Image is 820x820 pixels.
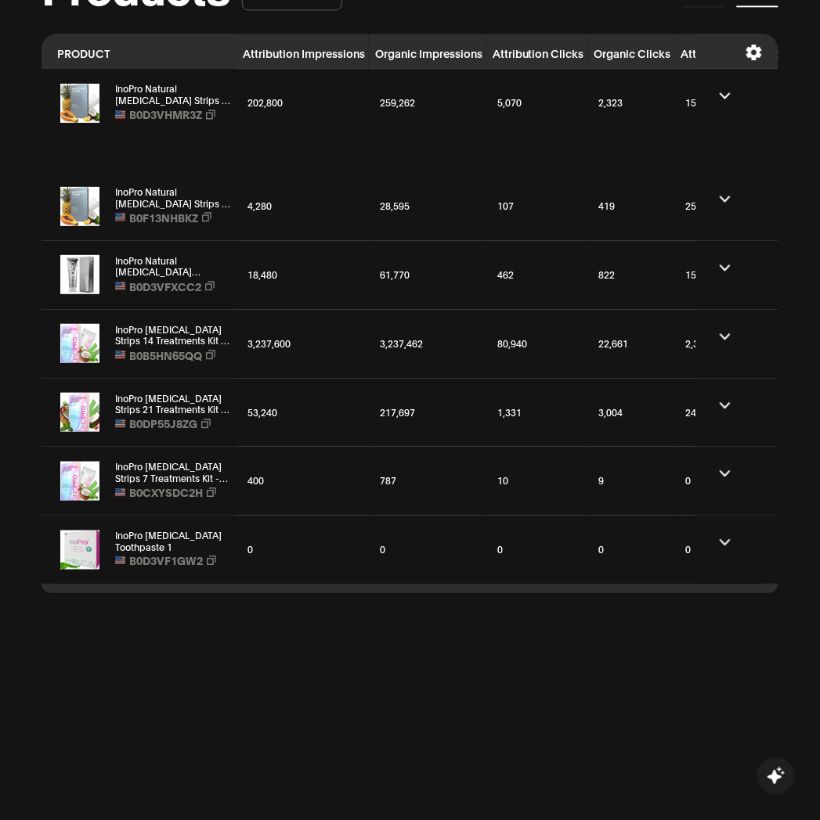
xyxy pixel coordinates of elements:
div: 3,237,600 [241,330,365,358]
div: 5,070 [491,89,584,117]
img: InoPro Natural Teeth Whitening Strips Kit 21 Treatments - Sensitive Teeth Whitener, Peroxide Free... [60,187,99,226]
div: 0 [680,467,793,495]
div: 3,237,462 [374,330,482,358]
span: B0D3VF1GW2 [129,552,203,570]
div: 80,940 [491,330,584,358]
div: 151 [680,261,793,289]
button: Copy product code B0D3VHMR3Z [115,106,215,123]
button: InoPro [MEDICAL_DATA] Strips 7 Treatments Kit - Sensitive Teeth [PERSON_NAME], [MEDICAL_DATA] Fre... [115,461,233,484]
div: 25 [680,192,793,220]
span: B0F13NHBKZ [129,209,198,226]
button: InoPro Natural [MEDICAL_DATA] Hydroxyapatite Toothpaste with Probiotic for Sensitive Teeth, Fluor... [115,255,233,278]
button: InoPro Natural [MEDICAL_DATA] Strips Kit 14 Treatments - Sensitive Teeth [PERSON_NAME], [MEDICAL_... [115,83,233,106]
div: 150 [680,89,793,117]
img: InoPro Natural Teeth Whitening Strips Kit 14 Treatments - Sensitive Teeth Whitener, Peroxide Free... [60,84,99,123]
div: 2,325 [680,330,793,358]
img: USA Flag [115,213,125,221]
th: Attribution Clicks [486,34,588,69]
span: B0D3VHMR3Z [129,106,202,123]
div: 4,280 [241,192,365,220]
div: 419 [593,192,671,220]
img: USA Flag [115,488,125,497]
div: 400 [241,467,365,495]
div: 53,240 [241,399,365,426]
span: B0DP55J8ZG [129,415,197,432]
th: Organic Clicks [588,34,675,69]
button: InoPro Natural [MEDICAL_DATA] Strips Kit 21 Treatments - Sensitive Teeth [PERSON_NAME], [MEDICAL_... [115,186,233,209]
div: 822 [593,261,671,289]
div: 0 [680,536,793,563]
div: 2,323 [593,89,671,117]
div: 22,661 [593,330,671,358]
img: InoPro Teeth Whitening Strips 7 Treatments Kit - Sensitive Teeth Whitener, Peroxide Free, Enamel ... [60,462,99,501]
img: InoPro Natural Whitening Hydroxyapatite Toothpaste with Probiotic for Sensitive Teeth, Fluoride F... [60,255,99,294]
div: 18,480 [241,261,365,289]
th: Attribution Impressions [237,34,369,69]
div: 787 [374,467,482,495]
img: InoPro Teeth Whitening Strips 14 Treatments Kit - Teeth Whitener, Peroxide Free, Green White Stri... [60,324,99,363]
button: Copy product code B0CXYSDC2H [115,484,216,501]
img: InoPro Teeth whitening Toothpaste 1 [60,530,99,570]
button: InoPro [MEDICAL_DATA] Strips 21 Treatments Kit - Teeth [PERSON_NAME], [MEDICAL_DATA] Free, Green ... [115,393,233,415]
button: InoPro [MEDICAL_DATA] Toothpaste 1 [115,530,233,552]
img: USA Flag [115,110,125,119]
div: 247 [680,399,793,426]
img: USA Flag [115,419,125,428]
img: USA Flag [115,282,125,290]
div: 107 [491,192,584,220]
button: Copy product code B0D3VF1GW2 [115,552,216,570]
div: 28,595 [374,192,482,220]
div: 0 [491,536,584,563]
div: 1,331 [491,399,584,426]
img: InoPro Teeth Whitening Strips 21 Treatments Kit - Teeth Whitener, Peroxide Free, Green White Stri... [60,393,99,432]
span: B0CXYSDC2H [129,484,203,501]
span: B0D3VFXCC2 [129,278,201,295]
th: Organic Impressions [369,34,486,69]
img: USA Flag [115,351,125,359]
th: PRODUCT [42,34,237,69]
button: Copy product code B0F13NHBKZ [115,209,211,226]
div: 61,770 [374,261,482,289]
div: 462 [491,261,584,289]
div: 10 [491,467,584,495]
div: 0 [593,536,671,563]
div: 259,262 [374,89,482,117]
div: 202,800 [241,89,365,117]
img: USA Flag [115,556,125,565]
button: Copy product code B0D3VFXCC2 [115,278,215,295]
div: 0 [374,536,482,563]
span: B0B5HN65QQ [129,347,202,364]
div: 0 [241,536,365,563]
button: Copy product code B0DP55J8ZG [115,415,211,432]
button: Copy product code B0B5HN65QQ [115,347,215,364]
button: InoPro [MEDICAL_DATA] Strips 14 Treatments Kit - Teeth [PERSON_NAME], [MEDICAL_DATA] Free, Green ... [115,324,233,347]
div: 9 [593,467,671,495]
div: 3,004 [593,399,671,426]
div: 217,697 [374,399,482,426]
th: Attribution Units Sold [675,34,797,69]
